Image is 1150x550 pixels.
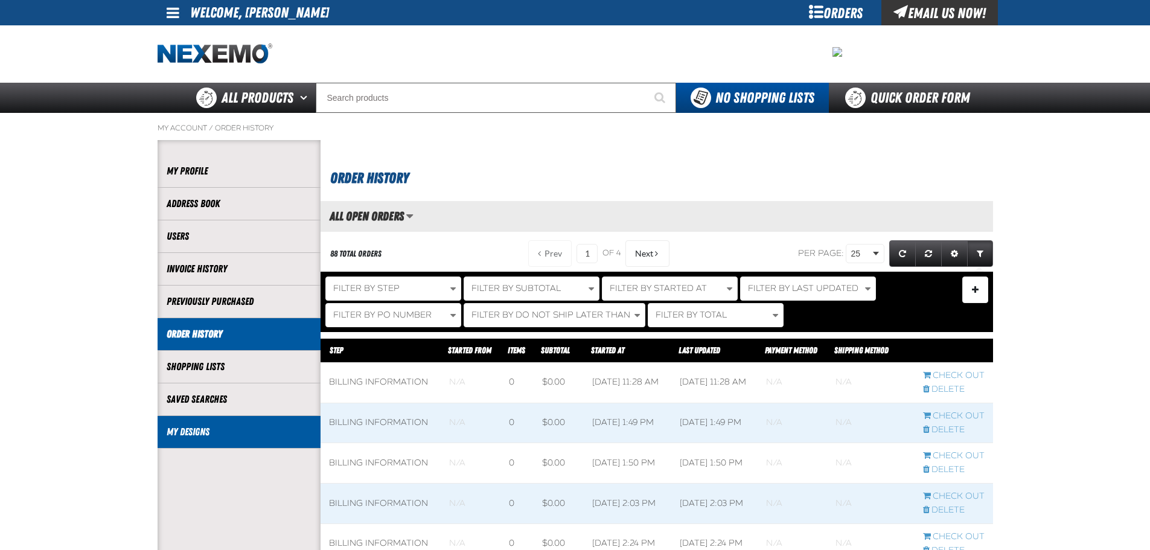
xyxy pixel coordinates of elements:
[441,484,501,524] td: Blank
[671,403,758,443] td: [DATE] 1:49 PM
[471,283,561,293] span: Filter By Subtotal
[406,206,414,226] button: Manage grid views. Current view is All Open Orders
[321,209,404,223] h2: All Open Orders
[441,443,501,484] td: Blank
[329,498,432,510] div: Billing Information
[915,339,993,363] th: Row actions
[330,345,343,355] span: Step
[330,248,382,260] div: 88 Total Orders
[215,123,273,133] a: Order History
[656,310,727,320] span: Filter By Total
[209,123,213,133] span: /
[923,531,985,543] a: Continue checkout started from
[577,244,598,263] input: Current page number
[962,277,988,303] button: Expand or Collapse Filter Management drop-down
[541,345,570,355] a: Subtotal
[610,283,707,293] span: Filter By Started At
[333,310,432,320] span: Filter By PO Number
[167,327,311,341] a: Order History
[464,277,599,301] button: Filter By Subtotal
[765,345,817,355] a: Payment Method
[167,425,311,439] a: My Designs
[646,83,676,113] button: Start Searching
[972,290,979,293] span: Manage Filters
[464,303,645,327] button: Filter By Do Not Ship Later Than
[923,424,985,436] a: Delete checkout started from
[635,249,653,258] span: Next Page
[333,283,400,293] span: Filter By Step
[923,464,985,476] a: Delete checkout started from
[748,283,858,293] span: Filter By Last Updated
[740,277,876,301] button: Filter By Last Updated
[167,229,311,243] a: Users
[534,443,584,484] td: $0.00
[889,240,916,267] a: Refresh grid action
[296,83,316,113] button: Open All Products pages
[829,83,992,113] a: Quick Order Form
[158,123,993,133] nav: Breadcrumbs
[676,83,829,113] button: You do not have available Shopping Lists. Open to Create a New List
[967,240,993,267] a: Expand or Collapse Grid Filters
[851,248,870,260] span: 25
[671,362,758,403] td: [DATE] 11:28 AM
[584,484,671,524] td: [DATE] 2:03 PM
[602,277,738,301] button: Filter By Started At
[827,403,914,443] td: Blank
[827,362,914,403] td: Blank
[441,403,501,443] td: Blank
[329,377,432,388] div: Billing Information
[671,484,758,524] td: [DATE] 2:03 PM
[923,450,985,462] a: Continue checkout started from
[330,170,409,187] span: Order History
[325,303,461,327] button: Filter By PO Number
[167,392,311,406] a: Saved Searches
[923,505,985,516] a: Delete checkout started from
[167,360,311,374] a: Shopping Lists
[448,345,491,355] span: Started From
[441,362,501,403] td: Blank
[923,411,985,422] a: Continue checkout started from
[834,345,889,355] span: Shipping Method
[758,362,827,403] td: Blank
[671,443,758,484] td: [DATE] 1:50 PM
[758,443,827,484] td: Blank
[679,345,720,355] a: Last Updated
[500,443,534,484] td: 0
[316,83,676,113] input: Search
[941,240,968,267] a: Expand or Collapse Grid Settings
[923,491,985,502] a: Continue checkout started from
[500,484,534,524] td: 0
[534,362,584,403] td: $0.00
[798,248,844,258] span: Per page:
[591,345,624,355] a: Started At
[534,403,584,443] td: $0.00
[167,197,311,211] a: Address Book
[500,362,534,403] td: 0
[584,443,671,484] td: [DATE] 1:50 PM
[325,277,461,301] button: Filter By Step
[758,484,827,524] td: Blank
[915,240,942,267] a: Reset grid action
[329,458,432,469] div: Billing Information
[758,403,827,443] td: Blank
[648,303,784,327] button: Filter By Total
[471,310,630,320] span: Filter By Do Not Ship Later Than
[167,295,311,309] a: Previously Purchased
[584,362,671,403] td: [DATE] 11:28 AM
[827,484,914,524] td: Blank
[923,384,985,395] a: Delete checkout started from
[167,262,311,276] a: Invoice History
[158,123,207,133] a: My Account
[832,47,842,57] img: 2478c7e4e0811ca5ea97a8c95d68d55a.jpeg
[500,403,534,443] td: 0
[923,370,985,382] a: Continue checkout started from
[158,43,272,65] img: Nexemo logo
[827,443,914,484] td: Blank
[534,484,584,524] td: $0.00
[602,248,621,259] span: of 4
[508,345,525,355] span: Items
